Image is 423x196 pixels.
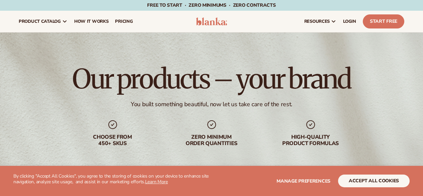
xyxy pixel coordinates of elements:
div: High-quality product formulas [268,134,353,147]
a: Learn More [145,179,168,185]
span: resources [304,19,330,24]
h1: Our products – your brand [72,66,350,92]
a: pricing [112,11,136,32]
img: logo [196,17,227,25]
a: resources [301,11,340,32]
span: product catalog [19,19,61,24]
span: How It Works [74,19,109,24]
p: By clicking "Accept All Cookies", you agree to the storing of cookies on your device to enhance s... [13,174,212,185]
div: Zero minimum order quantities [169,134,254,147]
button: Manage preferences [277,175,330,187]
div: Choose from 450+ Skus [70,134,155,147]
span: Manage preferences [277,178,330,184]
button: accept all cookies [338,175,410,187]
a: How It Works [71,11,112,32]
div: You built something beautiful, now let us take care of the rest. [131,101,292,108]
a: product catalog [15,11,71,32]
a: Start Free [363,14,404,28]
span: LOGIN [343,19,356,24]
a: LOGIN [340,11,359,32]
span: Free to start · ZERO minimums · ZERO contracts [147,2,276,8]
span: pricing [115,19,133,24]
